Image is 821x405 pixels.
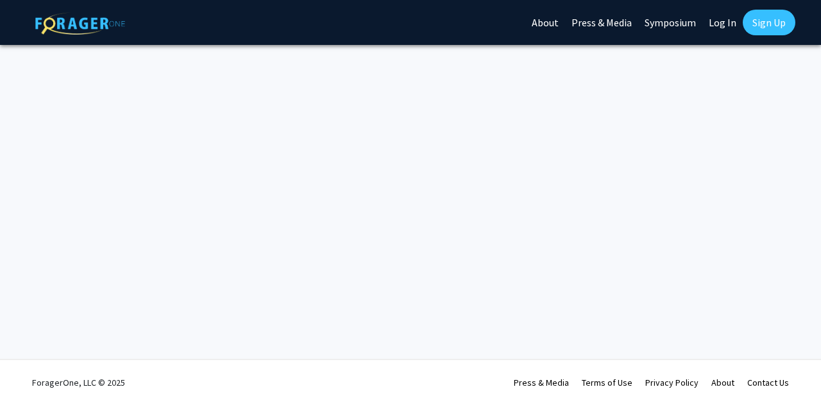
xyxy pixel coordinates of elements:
a: Press & Media [514,377,569,388]
a: Terms of Use [582,377,632,388]
img: ForagerOne Logo [35,12,125,35]
a: Contact Us [747,377,789,388]
a: About [711,377,734,388]
div: ForagerOne, LLC © 2025 [32,360,125,405]
a: Sign Up [743,10,795,35]
a: Privacy Policy [645,377,698,388]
